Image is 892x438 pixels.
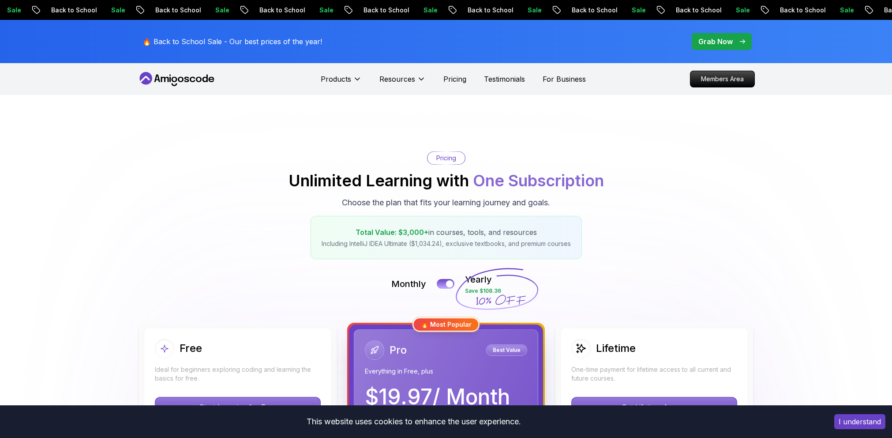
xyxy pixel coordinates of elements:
button: Products [321,74,362,91]
p: Resources [379,74,415,84]
p: Sale [425,6,453,15]
p: in courses, tools, and resources [322,227,571,238]
a: Start Learning for Free [155,403,321,412]
p: Including IntelliJ IDEA Ultimate ($1,034.24), exclusive textbooks, and premium courses [322,239,571,248]
p: Back to School [781,6,841,15]
a: For Business [543,74,586,84]
p: Back to School [52,6,112,15]
p: 🔥 Back to School Sale - Our best prices of the year! [142,36,322,47]
button: Resources [379,74,426,91]
p: Members Area [690,71,754,87]
a: Members Area [690,71,755,87]
p: Sale [841,6,870,15]
p: Back to School [157,6,217,15]
h2: Unlimited Learning with [289,172,604,189]
p: Best Value [487,346,526,355]
p: Back to School [573,6,633,15]
p: Sale [112,6,141,15]
span: One Subscription [473,171,604,190]
button: Start Learning for Free [155,397,321,417]
p: Get Lifetime Access [572,397,737,417]
p: $ 19.97 / Month [365,386,510,408]
h2: Free [180,341,202,355]
p: Back to School [677,6,737,15]
p: Sale [529,6,557,15]
a: Testimonials [484,74,525,84]
button: Accept cookies [834,414,885,429]
button: Get Lifetime Access [571,397,737,417]
a: Pricing [443,74,466,84]
h2: Pro [390,343,407,357]
p: Everything in Free, plus [365,367,527,376]
span: Total Value: $3,000+ [356,228,428,237]
div: This website uses cookies to enhance the user experience. [7,412,821,431]
p: Monthly [391,278,426,290]
h2: Lifetime [596,341,636,355]
p: Sale [321,6,349,15]
p: Sale [217,6,245,15]
p: Sale [737,6,765,15]
p: Pricing [436,154,456,162]
p: Products [321,74,351,84]
p: Sale [8,6,37,15]
p: Grab Now [698,36,733,47]
p: One-time payment for lifetime access to all current and future courses. [571,365,737,383]
p: Back to School [469,6,529,15]
a: Get Lifetime Access [571,403,737,412]
p: Choose the plan that fits your learning journey and goals. [342,196,550,209]
p: Sale [633,6,661,15]
p: Start Learning for Free [155,397,320,417]
p: Back to School [365,6,425,15]
p: Back to School [261,6,321,15]
p: Ideal for beginners exploring coding and learning the basics for free. [155,365,321,383]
